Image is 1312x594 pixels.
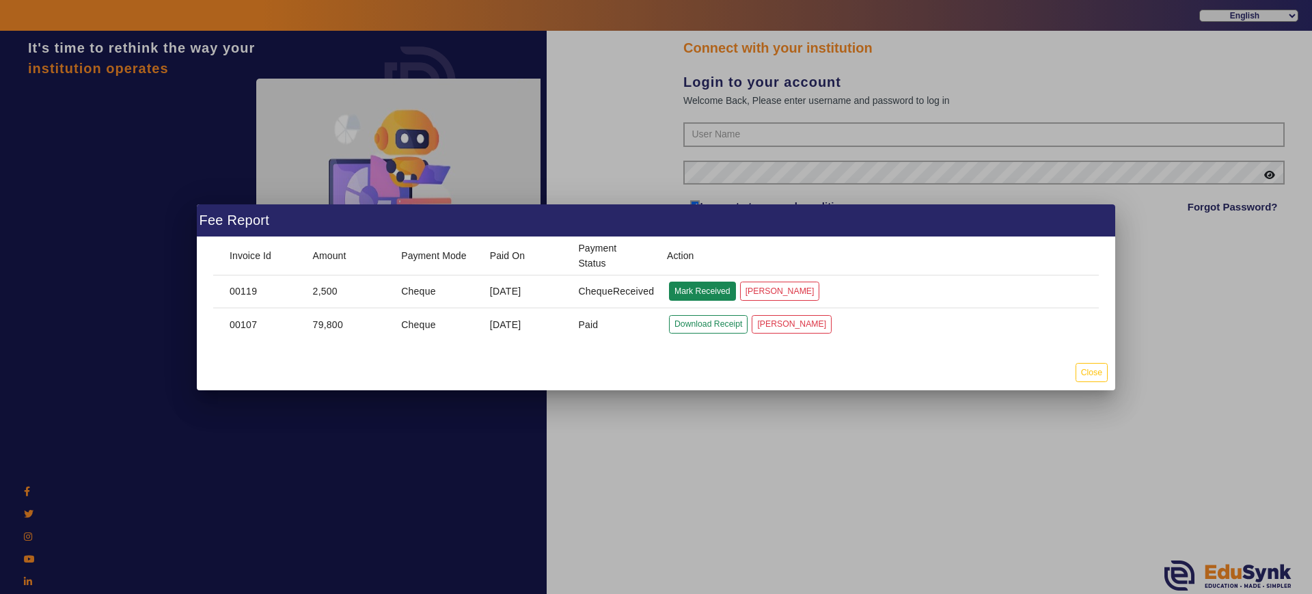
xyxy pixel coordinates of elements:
[302,275,391,308] mat-cell: 2,500
[390,308,479,341] mat-cell: Cheque
[213,237,302,275] mat-header-cell: Invoice Id
[752,315,832,334] button: [PERSON_NAME]
[479,275,568,308] mat-cell: [DATE]
[656,237,1099,275] mat-header-cell: Action
[213,275,302,308] mat-cell: 00119
[479,308,568,341] mat-cell: [DATE]
[197,204,1115,237] div: Fee Report
[302,308,391,341] mat-cell: 79,800
[567,275,656,308] mat-cell: ChequeReceived
[669,282,736,300] button: Mark Received
[213,308,302,341] mat-cell: 00107
[390,275,479,308] mat-cell: Cheque
[479,237,568,275] mat-header-cell: Paid On
[390,237,479,275] mat-header-cell: Payment Mode
[740,282,820,300] button: [PERSON_NAME]
[567,308,656,341] mat-cell: Paid
[1076,363,1108,381] button: Close
[567,237,656,275] mat-header-cell: Payment Status
[302,237,391,275] mat-header-cell: Amount
[669,315,748,334] button: Download Receipt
